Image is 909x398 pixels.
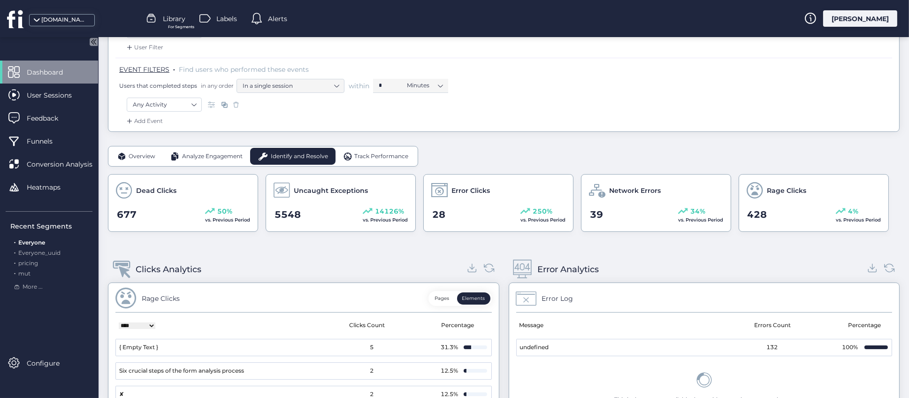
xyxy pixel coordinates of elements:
span: Feedback [27,113,72,123]
div: [DOMAIN_NAME] [41,15,88,24]
span: vs. Previous Period [678,217,723,223]
span: . [14,268,15,277]
div: [PERSON_NAME] [823,10,897,27]
nz-select-item: Minutes [407,78,443,92]
span: vs. Previous Period [205,217,250,223]
span: vs. Previous Period [836,217,881,223]
span: . [173,63,175,73]
span: More ... [23,283,43,291]
span: 34% [690,206,705,216]
span: . [14,237,15,246]
span: For Segments [168,24,194,30]
span: Funnels [27,136,67,146]
mat-header-cell: Clicks Count [300,313,434,339]
span: Everyone [18,239,45,246]
mat-header-cell: Errors Count [704,313,840,339]
span: 5 [370,343,374,352]
span: 677 [117,207,137,222]
span: undefined [520,343,549,352]
span: Error Clicks [451,185,490,196]
span: Uncaught Exceptions [294,185,368,196]
div: Error Analytics [537,263,599,276]
span: EVENT FILTERS [119,65,169,74]
div: Rage Clicks [142,293,180,304]
nz-select-item: In a single session [243,79,338,93]
mat-header-cell: Percentage [840,313,892,339]
span: . [14,258,15,267]
span: 2 [370,367,374,375]
span: vs. Previous Period [520,217,565,223]
span: Analyze Engagement [182,152,243,161]
button: Pages [430,292,455,305]
div: Add Event [125,116,163,126]
mat-header-cell: Message [516,313,704,339]
span: 39 [590,207,603,222]
span: User Sessions [27,90,86,100]
div: Error Log [542,293,573,304]
div: 31.3% [440,343,459,352]
span: Alerts [268,14,287,24]
span: Library [163,14,185,24]
span: Conversion Analysis [27,159,107,169]
span: Rage Clicks [767,185,806,196]
span: . [14,247,15,256]
span: Overview [129,152,155,161]
span: Users that completed steps [119,82,197,90]
span: pricing [18,260,38,267]
mat-header-cell: Percentage [434,313,485,339]
span: 250% [533,206,552,216]
span: Heatmaps [27,182,75,192]
div: User Filter [125,43,163,52]
div: 100% [841,343,860,352]
button: Elements [457,292,490,305]
nz-select-item: Any Activity [133,98,196,112]
div: Clicks Analytics [136,263,201,276]
div: Recent Segments [10,221,92,231]
span: 14126% [375,206,404,216]
span: 428 [748,207,767,222]
span: Labels [216,14,237,24]
span: Find users who performed these events [179,65,309,74]
div: 12.5% [440,367,459,375]
span: Configure [27,358,74,368]
span: Network Errors [609,185,661,196]
span: Six crucial steps of the form analysis process [119,367,244,375]
span: within [349,81,369,91]
span: 4% [848,206,858,216]
span: 50% [217,206,232,216]
span: Track Performance [354,152,408,161]
span: Everyone_uuid [18,249,61,256]
span: 132 [766,343,778,352]
span: vs. Previous Period [363,217,408,223]
span: { Empty Text } [119,343,158,352]
span: in any order [199,82,234,90]
span: 28 [432,207,445,222]
span: mut [18,270,31,277]
span: 5548 [275,207,301,222]
span: Dashboard [27,67,77,77]
span: Identify and Resolve [271,152,328,161]
span: Dead Clicks [136,185,176,196]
